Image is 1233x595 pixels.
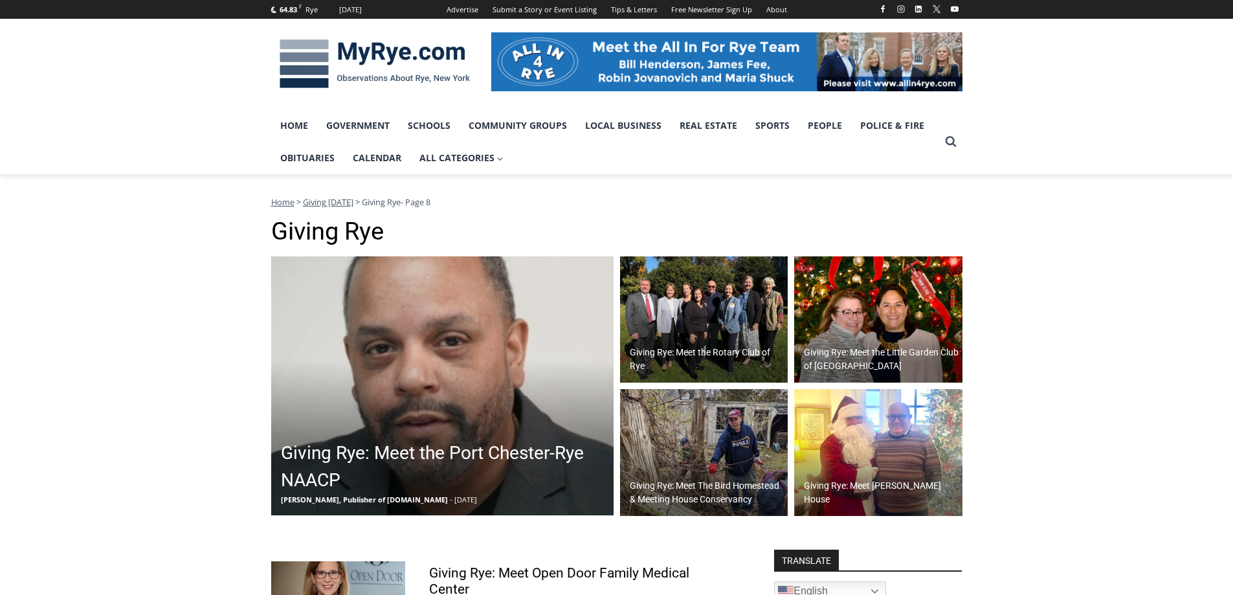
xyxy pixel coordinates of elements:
a: Community Groups [460,109,576,142]
span: > [355,196,360,208]
div: Rye [305,4,318,16]
img: (PHOTO: Bird Homestead and Meeting House Conservancy Board Member Doug Carey removing invasive wi... [620,389,788,516]
a: Obituaries [271,142,344,174]
span: [DATE] [454,495,477,504]
img: (PHOTO: James Henderson has been elected as president of the Port Chester/Rye Branch of the NAACP... [271,256,614,515]
img: All in for Rye [491,32,962,91]
a: Home [271,196,294,208]
a: Giving Rye: Meet the Little Garden Club of [GEOGRAPHIC_DATA] [794,256,962,383]
a: Real Estate [671,109,746,142]
a: Linkedin [911,1,926,17]
h2: Giving Rye: Meet the Port Chester-Rye NAACP [281,440,610,494]
h2: Giving Rye: Meet [PERSON_NAME] House [804,479,959,506]
a: Calendar [344,142,410,174]
a: Sports [746,109,799,142]
a: Giving Rye: Meet the Port Chester-Rye NAACP [PERSON_NAME], Publisher of [DOMAIN_NAME] - [DATE] [271,256,614,515]
a: Giving Rye: Meet [PERSON_NAME] House [794,389,962,516]
span: Giving Rye [362,196,401,208]
span: All Categories [419,151,504,165]
a: YouTube [947,1,962,17]
button: View Search Form [939,130,962,153]
a: Giving [DATE] [303,196,353,208]
a: Schools [399,109,460,142]
img: MyRye.com [271,30,478,98]
img: (PHOTO: Mary Julian (second vice president) and Rosario Benavides Gallagher (president) of The Li... [794,256,962,383]
a: People [799,109,851,142]
div: [DATE] [339,4,362,16]
a: Police & Fire [851,109,933,142]
a: Giving Rye: Meet the Rotary Club of Rye [620,256,788,383]
a: Instagram [893,1,909,17]
a: Giving Rye: Meet The Bird Homestead & Meeting House Conservancy [620,389,788,516]
strong: TRANSLATE [774,550,839,570]
a: Local Business [576,109,671,142]
h1: Giving Rye [271,217,962,247]
a: X [929,1,944,17]
span: - [450,495,452,504]
div: - Page 8 [271,196,962,208]
span: F [299,3,302,10]
img: (PHOTO Santa Claus with Wainwright House's President Robert Manheimer. Contributed.) [794,389,962,516]
h2: Giving Rye: Meet the Rotary Club of Rye [630,346,785,373]
nav: Breadcrumbs [271,196,962,208]
a: All Categories [410,142,513,174]
a: Home [271,109,317,142]
span: > [296,196,301,208]
span: [PERSON_NAME], Publisher of [DOMAIN_NAME] [281,495,448,504]
span: 64.83 [280,5,297,14]
h2: Giving Rye: Meet the Little Garden Club of [GEOGRAPHIC_DATA] [804,346,959,373]
img: (PHOTO: Cathy DeMartino (third from right) with, from left to right, Eric Byrne, Cathy Garr, Kath... [620,256,788,383]
a: Government [317,109,399,142]
nav: Primary Navigation [271,109,939,175]
h2: Giving Rye: Meet The Bird Homestead & Meeting House Conservancy [630,479,785,506]
a: Facebook [875,1,891,17]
